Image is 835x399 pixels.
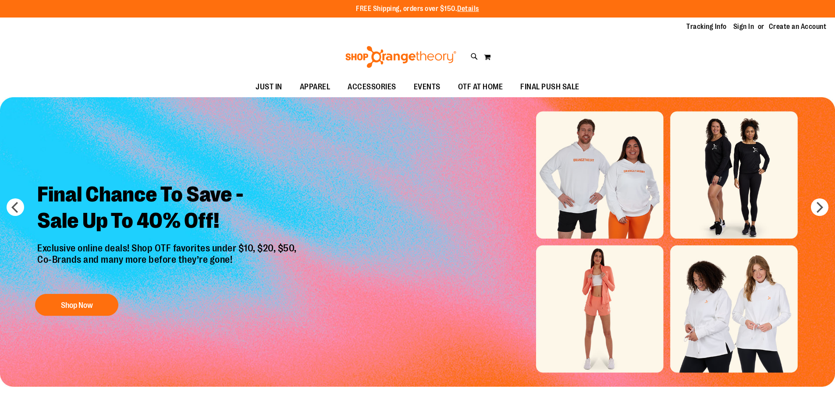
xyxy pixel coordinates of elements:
a: JUST IN [247,77,291,97]
span: ACCESSORIES [348,77,396,97]
a: Sign In [733,22,754,32]
span: OTF AT HOME [458,77,503,97]
span: JUST IN [256,77,282,97]
p: FREE Shipping, orders over $150. [356,4,479,14]
a: EVENTS [405,77,449,97]
span: EVENTS [414,77,441,97]
p: Exclusive online deals! Shop OTF favorites under $10, $20, $50, Co-Brands and many more before th... [31,243,306,286]
span: FINAL PUSH SALE [520,77,579,97]
a: ACCESSORIES [339,77,405,97]
a: Tracking Info [686,22,727,32]
span: APPAREL [300,77,330,97]
button: next [811,198,828,216]
button: prev [7,198,24,216]
img: Shop Orangetheory [344,46,458,68]
a: Create an Account [769,22,827,32]
a: FINAL PUSH SALE [512,77,588,97]
a: Details [457,5,479,13]
a: OTF AT HOME [449,77,512,97]
button: Shop Now [35,294,118,316]
a: APPAREL [291,77,339,97]
h2: Final Chance To Save - Sale Up To 40% Off! [31,175,306,243]
a: Final Chance To Save -Sale Up To 40% Off! Exclusive online deals! Shop OTF favorites under $10, $... [31,175,306,321]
